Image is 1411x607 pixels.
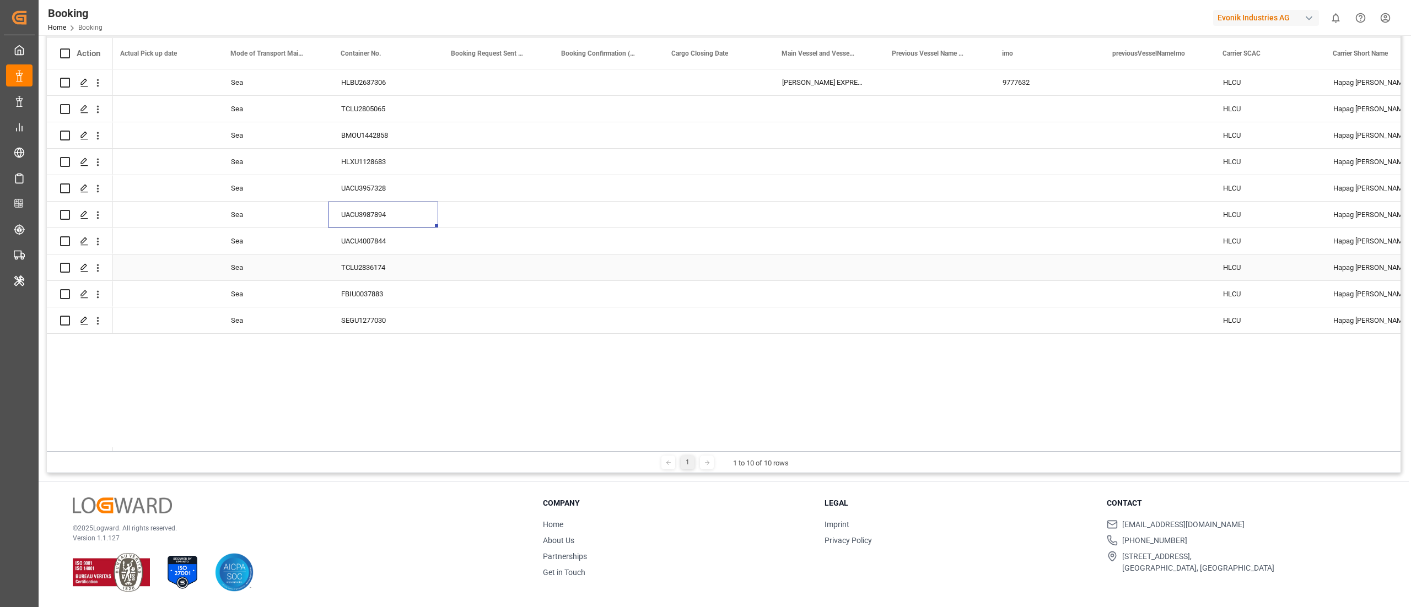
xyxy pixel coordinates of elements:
[48,24,66,31] a: Home
[328,254,438,280] div: TCLU2836174
[1333,50,1388,57] span: Carrier Short Name
[825,520,849,529] a: Imprint
[1122,535,1187,546] span: [PHONE_NUMBER]
[48,5,103,21] div: Booking
[1213,7,1323,28] button: Evonik Industries AG
[47,202,113,228] div: Press SPACE to select this row.
[1323,6,1348,30] button: show 0 new notifications
[451,50,525,57] span: Booking Request Sent (3PL to Carrier)
[47,149,113,175] div: Press SPACE to select this row.
[77,48,100,58] div: Action
[73,533,515,543] p: Version 1.1.127
[328,281,438,307] div: FBIU0037883
[543,552,587,561] a: Partnerships
[543,520,563,529] a: Home
[328,307,438,333] div: SEGU1277030
[1210,254,1320,280] div: HLCU
[1210,175,1320,201] div: HLCU
[218,96,328,122] div: Sea
[73,497,172,513] img: Logward Logo
[543,568,585,577] a: Get in Touch
[892,50,966,57] span: Previous Vessel Name and Vessel Imo
[218,175,328,201] div: Sea
[47,281,113,307] div: Press SPACE to select this row.
[825,536,872,545] a: Privacy Policy
[671,50,728,57] span: Cargo Closing Date
[328,122,438,148] div: BMOU1442858
[47,228,113,254] div: Press SPACE to select this row.
[328,69,438,95] div: HLBU2637306
[218,254,328,280] div: Sea
[73,553,150,592] img: ISO 9001 & ISO 14001 Certification
[825,497,1092,509] h3: Legal
[163,553,202,592] img: ISO 27001 Certification
[218,307,328,333] div: Sea
[218,122,328,148] div: Sea
[328,149,438,175] div: HLXU1128683
[782,50,855,57] span: Main Vessel and Vessel Imo
[328,175,438,201] div: UACU3957328
[1213,10,1319,26] div: Evonik Industries AG
[47,69,113,96] div: Press SPACE to select this row.
[543,536,574,545] a: About Us
[1112,50,1185,57] span: previousVesselNameImo
[218,228,328,254] div: Sea
[989,69,1100,95] div: 9777632
[1210,122,1320,148] div: HLCU
[543,497,811,509] h3: Company
[218,149,328,175] div: Sea
[230,50,304,57] span: Mode of Transport Main-Carriage
[1210,228,1320,254] div: HLCU
[47,175,113,202] div: Press SPACE to select this row.
[328,96,438,122] div: TCLU2805065
[328,228,438,254] div: UACU4007844
[120,50,177,57] span: Actual Pick up date
[681,456,694,469] div: 1
[733,458,789,469] div: 1 to 10 of 10 rows
[1210,281,1320,307] div: HLCU
[1210,69,1320,95] div: HLCU
[1348,6,1373,30] button: Help Center
[769,69,879,95] div: [PERSON_NAME] EXPRESS
[218,202,328,227] div: Sea
[1222,50,1261,57] span: Carrier SCAC
[47,122,113,149] div: Press SPACE to select this row.
[47,254,113,281] div: Press SPACE to select this row.
[73,523,515,533] p: © 2025 Logward. All rights reserved.
[1210,307,1320,333] div: HLCU
[1210,96,1320,122] div: HLCU
[1210,149,1320,175] div: HLCU
[1122,551,1274,574] span: [STREET_ADDRESS], [GEOGRAPHIC_DATA], [GEOGRAPHIC_DATA]
[561,50,635,57] span: Booking Confirmation (3PL to Customer)
[215,553,254,592] img: AICPA SOC
[47,96,113,122] div: Press SPACE to select this row.
[218,69,328,95] div: Sea
[1210,202,1320,227] div: HLCU
[1107,497,1375,509] h3: Contact
[341,50,381,57] span: Container No.
[1122,519,1245,530] span: [EMAIL_ADDRESS][DOMAIN_NAME]
[328,202,438,227] div: UACU3987894
[47,307,113,334] div: Press SPACE to select this row.
[1002,50,1013,57] span: imo
[218,281,328,307] div: Sea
